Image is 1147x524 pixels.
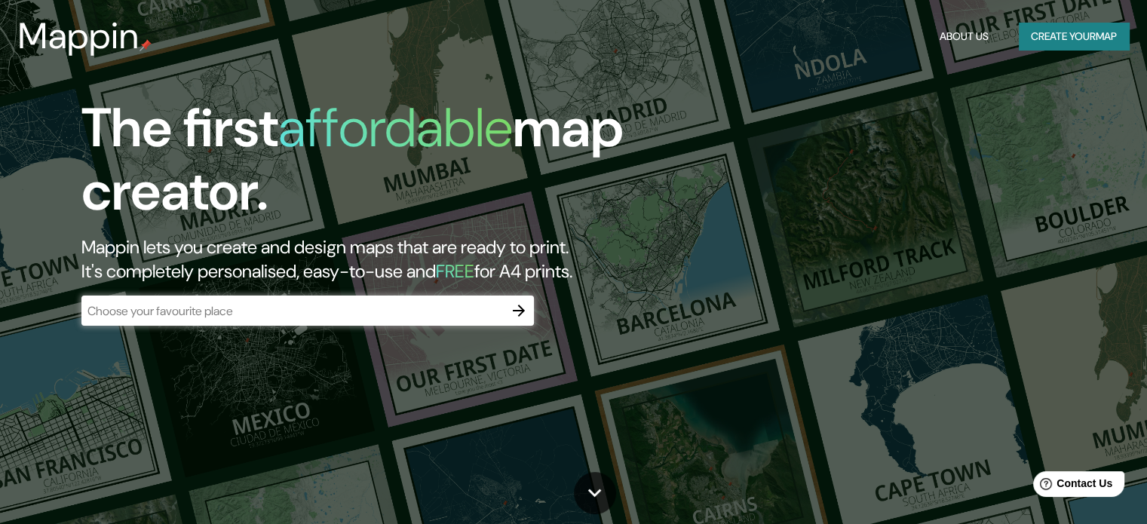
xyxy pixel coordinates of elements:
[1019,23,1129,51] button: Create yourmap
[81,302,504,320] input: Choose your favourite place
[934,23,995,51] button: About Us
[140,39,152,51] img: mappin-pin
[436,259,474,283] h5: FREE
[18,15,140,57] h3: Mappin
[278,93,513,163] h1: affordable
[81,235,655,283] h2: Mappin lets you create and design maps that are ready to print. It's completely personalised, eas...
[1013,465,1130,507] iframe: Help widget launcher
[81,97,655,235] h1: The first map creator.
